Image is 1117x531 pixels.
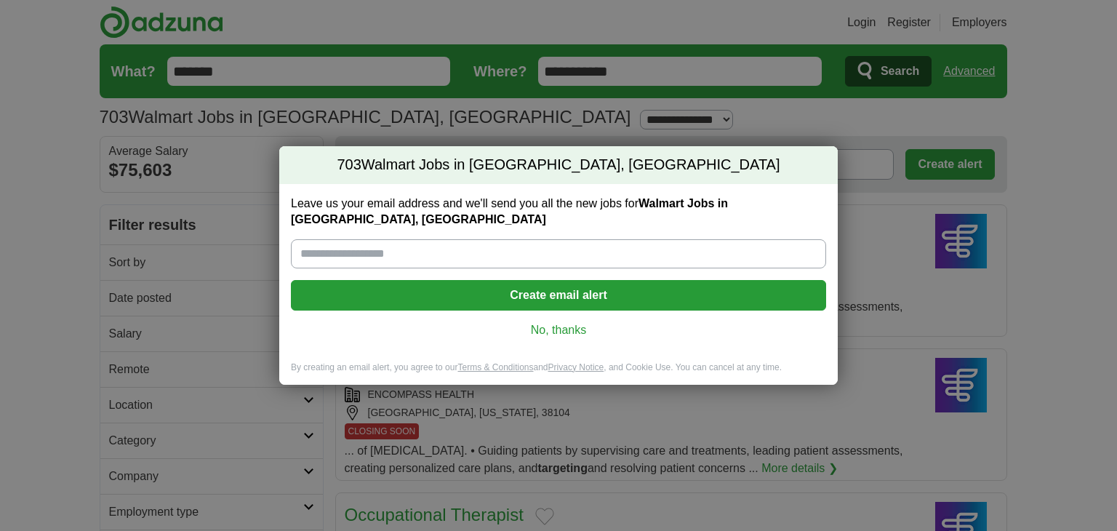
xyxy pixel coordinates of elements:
[279,146,838,184] h2: Walmart Jobs in [GEOGRAPHIC_DATA], [GEOGRAPHIC_DATA]
[548,362,604,372] a: Privacy Notice
[337,155,361,175] span: 703
[279,362,838,386] div: By creating an email alert, you agree to our and , and Cookie Use. You can cancel at any time.
[303,322,814,338] a: No, thanks
[291,196,826,228] label: Leave us your email address and we'll send you all the new jobs for
[291,197,728,225] strong: Walmart Jobs in [GEOGRAPHIC_DATA], [GEOGRAPHIC_DATA]
[457,362,533,372] a: Terms & Conditions
[291,280,826,311] button: Create email alert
